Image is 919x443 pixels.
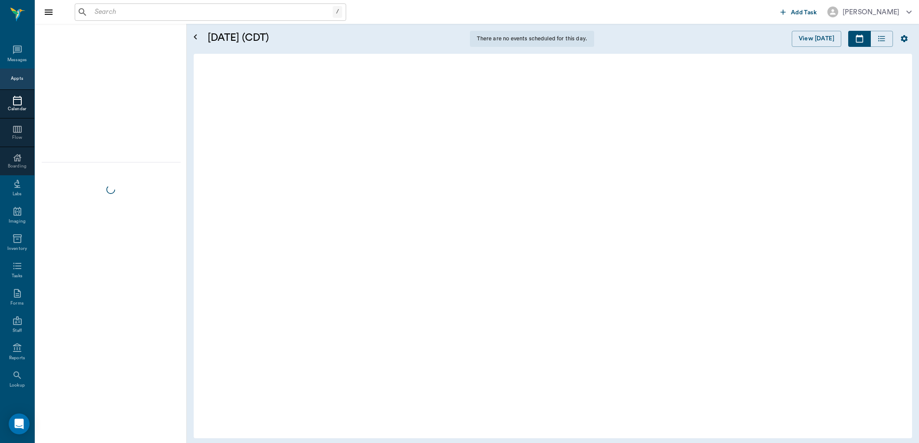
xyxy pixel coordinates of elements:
[7,57,27,63] div: Messages
[9,413,30,434] div: Open Intercom Messenger
[12,273,23,279] div: Tasks
[13,191,22,197] div: Labs
[190,20,201,54] button: Open calendar
[13,328,22,334] div: Staff
[10,300,23,307] div: Forms
[40,3,57,21] button: Close drawer
[208,31,436,45] h5: [DATE] (CDT)
[11,75,23,82] div: Appts
[10,382,25,389] div: Lookup
[91,6,333,18] input: Search
[7,246,27,252] div: Inventory
[9,218,26,225] div: Imaging
[820,4,919,20] button: [PERSON_NAME]
[9,355,25,361] div: Reports
[777,4,820,20] button: Add Task
[843,7,899,17] div: [PERSON_NAME]
[333,6,342,18] div: /
[792,31,841,47] button: View [DATE]
[470,31,594,47] div: There are no events scheduled for this day.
